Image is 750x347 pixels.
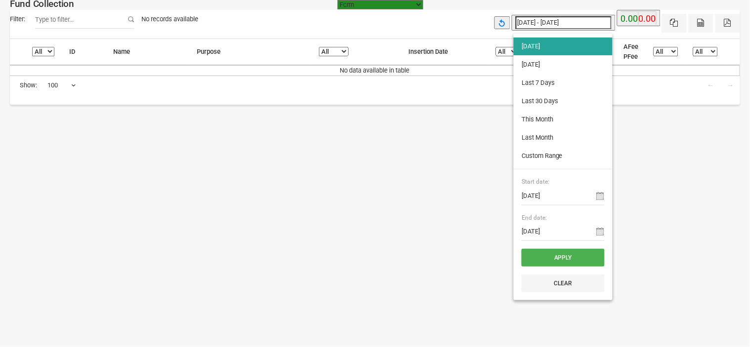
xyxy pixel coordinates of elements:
[624,42,639,52] li: AFee
[522,249,605,267] button: Apply
[20,80,37,90] span: Show:
[639,12,656,26] label: 0.00
[702,76,720,95] a: ←
[106,39,190,65] th: Name
[514,111,613,128] li: This Month
[10,65,740,76] td: No data available in table
[514,147,613,165] li: Custom Range
[190,39,312,65] th: Purpose
[514,56,613,74] li: [DATE]
[522,274,605,292] button: Clear
[624,52,639,62] li: PFee
[134,10,206,29] div: No records available
[514,74,613,92] li: Last 7 Days
[522,213,605,222] span: End date:
[514,92,613,110] li: Last 30 Days
[617,10,661,26] button: 0.00 0.00
[715,14,740,33] button: Pdf
[514,38,613,55] li: [DATE]
[35,10,134,29] input: Filter:
[721,76,740,95] a: →
[47,80,76,90] span: 100
[514,129,613,147] li: Last Month
[522,177,605,186] span: Start date:
[62,39,106,65] th: ID
[47,76,77,95] span: 100
[662,14,687,33] button: Excel
[401,39,488,65] th: Insertion Date
[621,12,638,26] label: 0.00
[689,14,713,33] button: CSV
